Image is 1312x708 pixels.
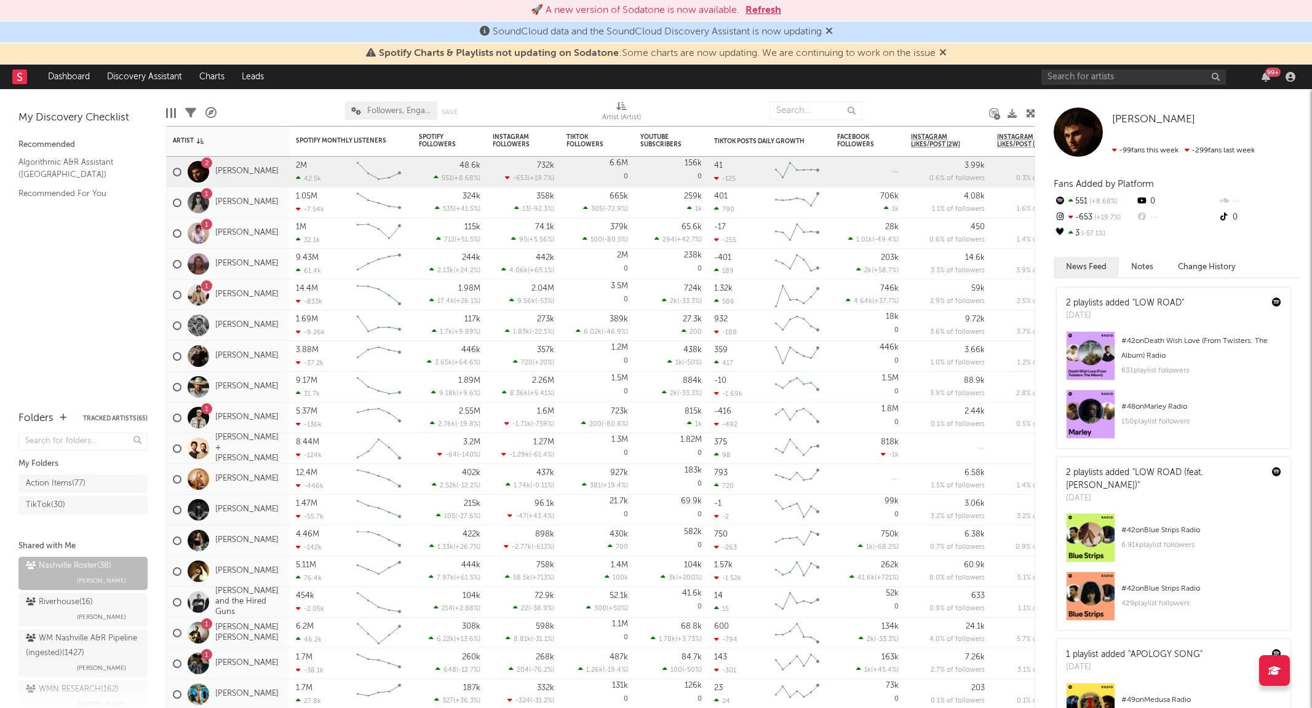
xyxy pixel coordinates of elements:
[1121,581,1281,596] div: # 42 on Blue Strips Radio
[1092,214,1121,221] span: +19.7 %
[1057,390,1290,448] a: #48onMarley Radio150playlist followers
[837,133,880,148] div: Facebook Followers
[682,223,702,231] div: 65.6k
[1057,331,1290,390] a: #42onDeath Wish Love (From Twisters: The Album) Radio631playlist followers
[675,360,682,366] span: 1k
[18,433,148,450] input: Search for folders...
[191,65,233,89] a: Charts
[683,315,702,323] div: 27.3k
[582,235,628,243] div: ( )
[444,237,455,243] span: 712
[892,206,899,213] span: 1k
[1057,513,1290,572] a: #42onBlue Strips Radio6.91kplaylist followers
[604,237,626,243] span: -80.5 %
[215,535,279,546] a: [PERSON_NAME]
[1112,147,1255,154] span: -299 fans last week
[591,206,603,213] span: 305
[296,175,321,183] div: 42.5k
[964,162,985,170] div: 3.99k
[1017,360,1071,366] span: 1.2 % of followers
[714,223,726,231] div: -17
[714,175,736,183] div: -125
[531,206,552,213] span: -92.3 %
[1054,194,1135,210] div: 551
[427,358,480,366] div: ( )
[351,249,407,280] svg: Chart title
[493,27,822,37] span: SoundCloud data and the SoundCloud Discovery Assistant is now updating
[215,505,279,515] a: [PERSON_NAME]
[930,298,985,305] span: 2.9 % of followers
[233,65,272,89] a: Leads
[1121,523,1281,538] div: # 42 on Blue Strips Radio
[464,315,480,323] div: 117k
[880,285,899,293] div: 746k
[296,285,318,293] div: 14.4M
[509,267,528,274] span: 4.06k
[1079,230,1105,237] span: -57.1 %
[837,310,899,340] div: 0
[929,175,985,182] span: 0.6 % of followers
[886,313,899,321] div: 18k
[296,254,319,262] div: 9.43M
[610,223,628,231] div: 379k
[714,254,731,262] div: -401
[514,205,554,213] div: ( )
[1054,257,1119,277] button: News Feed
[611,344,628,352] div: 1.2M
[602,95,641,131] div: Artist (Artist)
[769,101,862,120] input: Search...
[513,329,530,336] span: 1.83k
[215,382,279,392] a: [PERSON_NAME]
[501,266,554,274] div: ( )
[679,298,700,305] span: -33.3 %
[837,341,899,371] div: 0
[714,297,734,305] div: 586
[714,162,723,170] div: 41
[18,496,148,514] a: TikTok(30)
[26,631,137,661] div: WM Nashville A&R Pipeline (ingested) ( 1427 )
[964,346,985,354] div: 3.66k
[296,297,322,305] div: -833k
[367,107,431,115] span: Followers, Engagement, Likes
[882,374,899,382] div: 1.5M
[965,254,985,262] div: 14.6k
[611,374,628,382] div: 1.5M
[610,192,628,200] div: 665k
[296,162,307,170] div: 2M
[519,237,527,243] span: 95
[296,223,306,231] div: 1M
[864,267,872,274] span: 2k
[880,192,899,200] div: 706k
[662,237,675,243] span: 294
[458,285,480,293] div: 1.98M
[997,133,1052,148] span: Instagram Likes/Post (1m)
[215,566,279,576] a: [PERSON_NAME]
[1121,334,1281,363] div: # 42 on Death Wish Love (From Twisters: The Album) Radio
[690,329,702,336] span: 200
[419,133,462,148] div: Spotify Followers
[215,689,279,699] a: [PERSON_NAME]
[695,206,702,213] span: 1k
[379,49,936,58] span: : Some charts are now updating. We are continuing to work on the issue
[1218,194,1300,210] div: --
[825,27,833,37] span: Dismiss
[461,346,480,354] div: 446k
[351,280,407,310] svg: Chart title
[837,372,899,402] div: 0
[640,249,702,279] div: 0
[296,359,324,367] div: -37.2k
[185,95,196,131] div: Filters
[463,192,480,200] div: 324k
[1057,572,1290,630] a: #42onBlue Strips Radio429playlist followers
[1135,194,1217,210] div: 0
[685,159,702,167] div: 156k
[296,267,321,275] div: 61.4k
[215,259,279,269] a: [PERSON_NAME]
[605,206,626,213] span: -72.9 %
[1041,69,1226,85] input: Search for artists
[684,285,702,293] div: 724k
[662,389,702,397] div: ( )
[351,341,407,372] svg: Chart title
[502,389,554,397] div: ( )
[971,223,985,231] div: 450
